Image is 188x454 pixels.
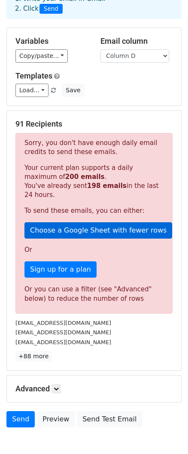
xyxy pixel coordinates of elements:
[37,411,75,427] a: Preview
[15,339,111,345] small: [EMAIL_ADDRESS][DOMAIN_NAME]
[15,384,173,393] h5: Advanced
[77,411,142,427] a: Send Test Email
[15,84,49,97] a: Load...
[15,49,68,63] a: Copy/paste...
[15,36,88,46] h5: Variables
[39,4,63,14] span: Send
[15,119,173,129] h5: 91 Recipients
[24,139,164,157] p: Sorry, you don't have enough daily email credits to send these emails.
[24,245,164,254] p: Or
[6,411,35,427] a: Send
[100,36,173,46] h5: Email column
[24,285,164,304] div: Or you can use a filter (see "Advanced" below) to reduce the number of rows
[24,206,164,215] p: To send these emails, you can either:
[15,329,111,336] small: [EMAIL_ADDRESS][DOMAIN_NAME]
[145,413,188,454] iframe: Chat Widget
[87,182,127,190] strong: 198 emails
[15,320,111,326] small: [EMAIL_ADDRESS][DOMAIN_NAME]
[24,261,97,278] a: Sign up for a plan
[15,71,52,80] a: Templates
[24,222,172,239] a: Choose a Google Sheet with fewer rows
[15,351,52,362] a: +88 more
[62,84,84,97] button: Save
[24,163,164,200] p: Your current plan supports a daily maximum of . You've already sent in the last 24 hours.
[65,173,105,181] strong: 200 emails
